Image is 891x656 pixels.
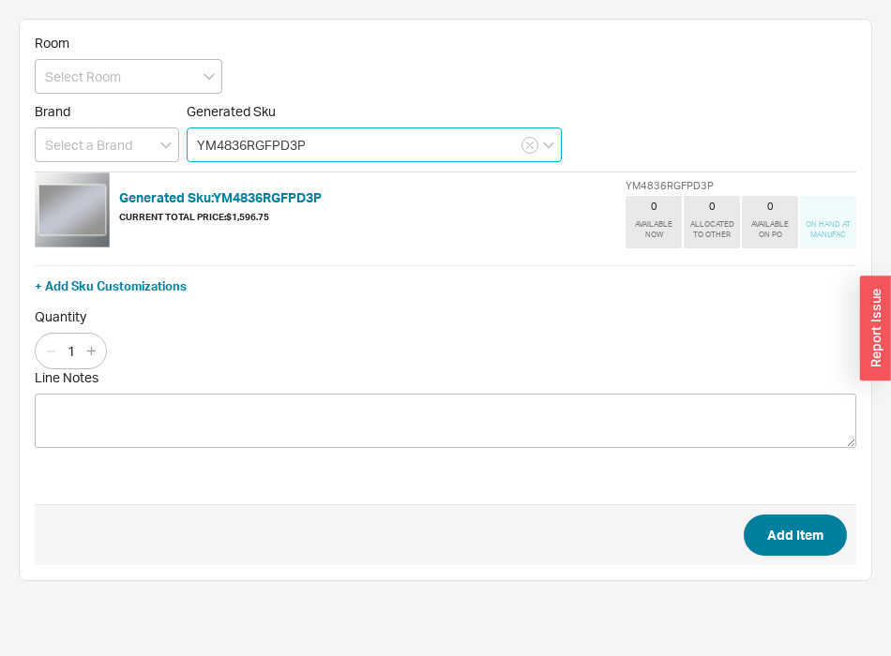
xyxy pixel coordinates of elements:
div: 0 [709,200,716,213]
button: + Add Sku Customizations [35,277,187,294]
h6: Current Total Price: $1,596.75 [119,212,322,221]
span: Room [35,35,69,51]
span: Add Item [767,524,823,546]
h5: Generated Sku: YM4836RGFPD3P [119,191,322,204]
div: ON HAND AT MANUFAC [804,219,853,240]
svg: open menu [204,73,215,81]
span: Generated Sku [187,103,276,119]
div: 0 [651,200,657,213]
input: Enter 3 letters to search [187,127,562,162]
button: Add Item [744,514,847,556]
input: Select a Brand [35,127,179,162]
span: Brand [35,103,70,119]
svg: open menu [160,142,172,149]
div: YM4836RGFPD3P [626,182,856,190]
div: AVAILABLE ON PO [746,219,794,240]
img: Vitality_YM4836RGFPD3P_poilau [35,172,110,247]
textarea: Line Notes [35,394,856,448]
svg: open menu [543,142,554,149]
span: Quantity [35,308,856,325]
span: Line Notes [35,369,856,386]
div: 0 [767,200,774,213]
div: ALLOCATED TO OTHER [687,219,736,240]
input: Select Room [35,59,222,94]
div: AVAILABLE NOW [629,219,678,240]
